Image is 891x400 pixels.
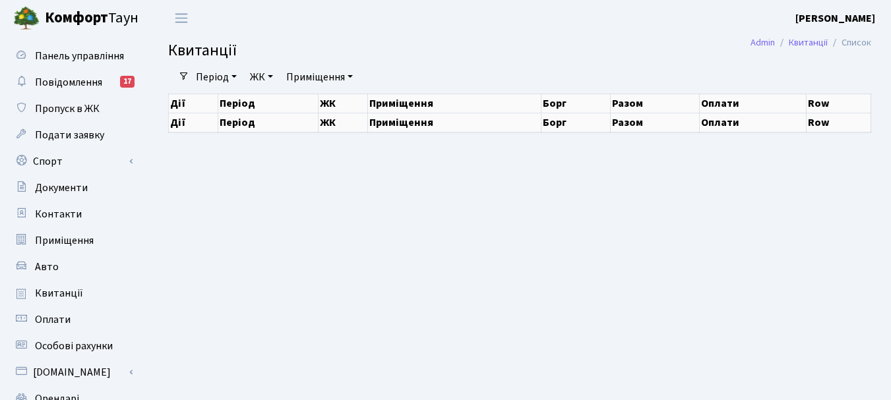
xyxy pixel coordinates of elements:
span: Подати заявку [35,128,104,142]
a: Оплати [7,306,138,333]
th: Дії [169,94,218,113]
a: Документи [7,175,138,201]
a: ЖК [245,66,278,88]
span: Приміщення [35,233,94,248]
a: Квитанції [789,36,828,49]
th: Разом [611,113,699,132]
a: Панель управління [7,43,138,69]
img: logo.png [13,5,40,32]
th: Row [806,94,871,113]
th: ЖК [318,113,367,132]
li: Список [828,36,871,50]
span: Авто [35,260,59,274]
th: Разом [611,94,699,113]
th: Період [218,113,318,132]
nav: breadcrumb [731,29,891,57]
a: Повідомлення17 [7,69,138,96]
th: Період [218,94,318,113]
span: Квитанції [35,286,83,300]
a: Подати заявку [7,122,138,148]
span: Пропуск в ЖК [35,101,100,116]
a: Особові рахунки [7,333,138,359]
a: [PERSON_NAME] [795,11,875,26]
a: [DOMAIN_NAME] [7,359,138,386]
span: Контакти [35,207,82,221]
th: Борг [541,94,611,113]
a: Авто [7,254,138,280]
span: Панель управління [35,49,124,63]
div: 17 [120,76,135,88]
b: Комфорт [45,7,108,28]
a: Приміщення [7,227,138,254]
a: Приміщення [281,66,358,88]
th: Борг [541,113,611,132]
a: Пропуск в ЖК [7,96,138,122]
a: Admin [751,36,775,49]
span: Квитанції [168,39,237,62]
th: Дії [169,113,218,132]
span: Таун [45,7,138,30]
a: Спорт [7,148,138,175]
th: ЖК [318,94,367,113]
span: Повідомлення [35,75,102,90]
th: Оплати [699,94,806,113]
a: Період [191,66,242,88]
th: Row [806,113,871,132]
span: Документи [35,181,88,195]
a: Контакти [7,201,138,227]
button: Переключити навігацію [165,7,198,29]
span: Особові рахунки [35,339,113,353]
a: Квитанції [7,280,138,306]
span: Оплати [35,312,71,327]
th: Оплати [699,113,806,132]
th: Приміщення [367,113,541,132]
th: Приміщення [367,94,541,113]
